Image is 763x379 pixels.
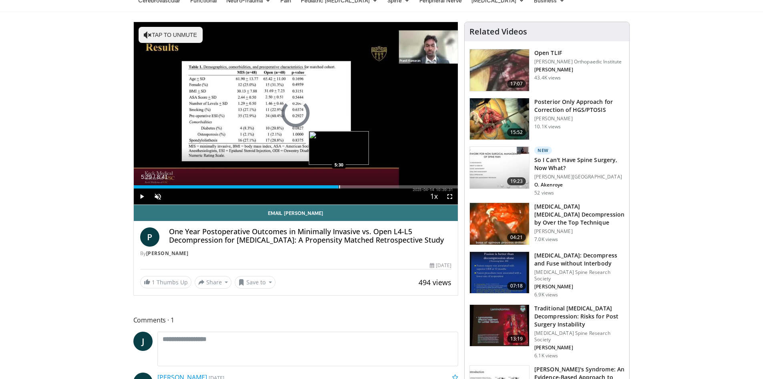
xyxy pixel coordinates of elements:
[534,304,624,328] h3: Traditional [MEDICAL_DATA] Decompression: Risks for Post Surgery Instability
[534,156,624,172] h3: So I Can't Have Spine Surgery, Now What?
[469,304,624,359] a: 13:19 Traditional [MEDICAL_DATA] Decompression: Risks for Post Surgery Instability [MEDICAL_DATA]...
[157,174,168,180] span: 8:41
[507,128,526,136] span: 15:52
[470,49,529,91] img: 87433_0000_3.png.150x105_q85_crop-smart_upscale.jpg
[534,251,624,268] h3: [MEDICAL_DATA]: Decompress and Fuse without Interbody
[419,278,451,287] span: 494 views
[469,203,624,245] a: 04:21 [MEDICAL_DATA] [MEDICAL_DATA] Decompression by Over the Top Technique [PERSON_NAME] 7.0K views
[134,185,458,188] div: Progress Bar
[195,276,232,289] button: Share
[469,98,624,140] a: 15:52 Posterior Only Approach for Correction of HGS/PTOSIS [PERSON_NAME] 10.1K views
[534,67,622,73] p: [PERSON_NAME]
[140,227,159,247] a: P
[534,269,624,282] p: [MEDICAL_DATA] Spine Research Society
[469,27,527,36] h4: Related Videos
[133,315,459,325] span: Comments 1
[469,146,624,196] a: 19:23 New So I Can't Have Spine Surgery, Now What? [PERSON_NAME][GEOGRAPHIC_DATA] O. Akenroye 52 ...
[133,332,153,351] a: J
[534,116,624,122] p: [PERSON_NAME]
[470,147,529,188] img: c4373fc0-6c06-41b5-9b74-66e3a29521fb.150x105_q85_crop-smart_upscale.jpg
[507,177,526,185] span: 19:23
[146,250,189,257] a: [PERSON_NAME]
[235,276,276,289] button: Save to
[534,190,554,196] p: 52 views
[154,174,155,180] span: /
[534,174,624,180] p: [PERSON_NAME][GEOGRAPHIC_DATA]
[534,182,624,188] p: O. Akenroye
[534,345,624,351] p: [PERSON_NAME]
[150,188,166,205] button: Unmute
[534,292,558,298] p: 6.9K views
[134,188,150,205] button: Play
[469,49,624,91] a: 17:07 Open TLIF [PERSON_NAME] Orthopaedic Institute [PERSON_NAME] 43.4K views
[534,330,624,343] p: [MEDICAL_DATA] Spine Research Society
[134,22,458,205] video-js: Video Player
[534,228,624,235] p: [PERSON_NAME]
[442,188,458,205] button: Fullscreen
[534,236,558,243] p: 7.0K views
[534,75,561,81] p: 43.4K views
[141,174,152,180] span: 5:29
[139,27,203,43] button: Tap to unmute
[534,284,624,290] p: [PERSON_NAME]
[470,252,529,294] img: 97801bed-5de1-4037-bed6-2d7170b090cf.150x105_q85_crop-smart_upscale.jpg
[534,146,552,154] p: New
[169,227,452,245] h4: One Year Postoperative Outcomes in Minimally Invasive vs. Open L4-L5 Decompression for [MEDICAL_D...
[507,335,526,343] span: 13:19
[534,59,622,65] p: [PERSON_NAME] Orthopaedic Institute
[534,353,558,359] p: 6.1K views
[534,98,624,114] h3: Posterior Only Approach for Correction of HGS/PTOSIS
[470,203,529,245] img: 5bc800f5-1105-408a-bbac-d346e50c89d5.150x105_q85_crop-smart_upscale.jpg
[507,282,526,290] span: 07:18
[140,276,191,288] a: 1 Thumbs Up
[430,262,451,269] div: [DATE]
[134,205,458,221] a: Email [PERSON_NAME]
[534,124,561,130] p: 10.1K views
[309,131,369,165] img: image.jpeg
[470,98,529,140] img: AMFAUBLRvnRX8J4n4xMDoxOjByO_JhYE.150x105_q85_crop-smart_upscale.jpg
[470,305,529,347] img: 5e876a87-51da-405d-9c40-1020f1f086d6.150x105_q85_crop-smart_upscale.jpg
[140,250,452,257] div: By
[507,233,526,241] span: 04:21
[469,251,624,298] a: 07:18 [MEDICAL_DATA]: Decompress and Fuse without Interbody [MEDICAL_DATA] Spine Research Society...
[507,80,526,88] span: 17:07
[534,203,624,227] h3: [MEDICAL_DATA] [MEDICAL_DATA] Decompression by Over the Top Technique
[426,188,442,205] button: Playback Rate
[534,49,622,57] h3: Open TLIF
[152,278,155,286] span: 1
